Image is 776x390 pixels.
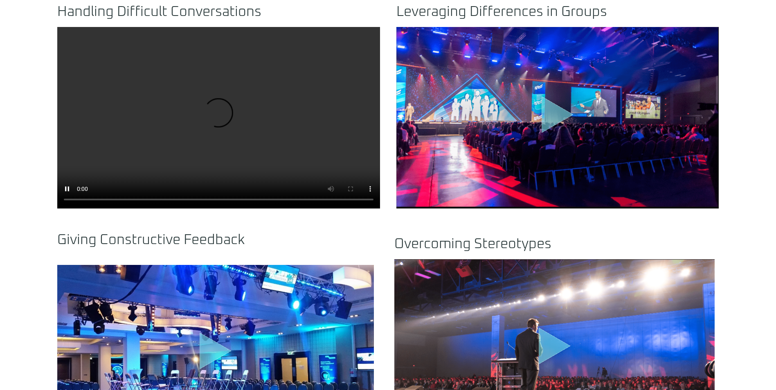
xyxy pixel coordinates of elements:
[57,233,374,247] h2: Giving Constructive Feedback
[396,5,719,19] h2: Leveraging Differences in Groups
[57,5,380,19] h2: Handling Difficult Conversations
[195,332,236,376] div: Play Video
[394,237,715,251] h2: Overcoming Stereotypes
[534,327,575,371] div: Play Video about motivational speaker dallas
[537,96,578,139] div: Play Video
